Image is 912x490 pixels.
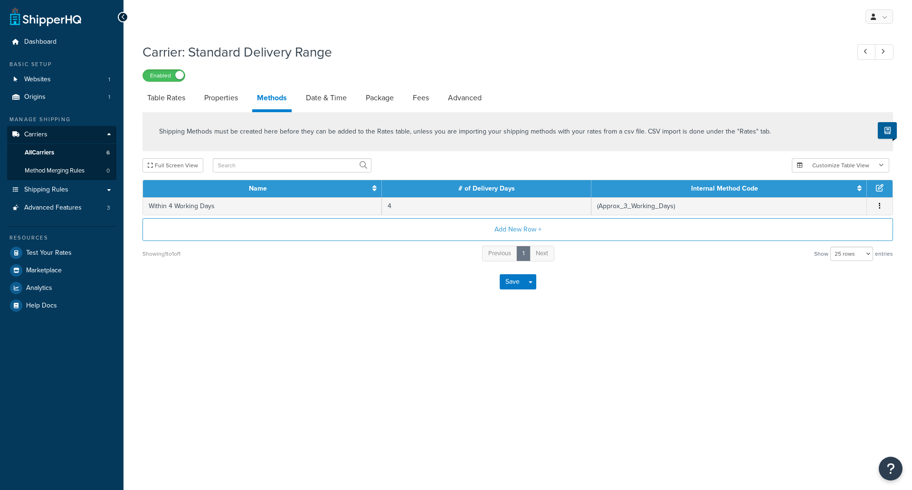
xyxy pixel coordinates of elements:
[488,249,511,258] span: Previous
[857,44,876,60] a: Previous Record
[25,149,54,157] span: All Carriers
[7,199,116,217] li: Advanced Features
[7,88,116,106] li: Origins
[24,186,68,194] span: Shipping Rules
[108,76,110,84] span: 1
[7,126,116,144] a: Carriers
[7,262,116,279] a: Marketplace
[7,234,116,242] div: Resources
[106,167,110,175] span: 0
[7,71,116,88] li: Websites
[814,247,828,260] span: Show
[107,204,110,212] span: 3
[7,115,116,124] div: Manage Shipping
[142,86,190,109] a: Table Rates
[7,71,116,88] a: Websites1
[482,246,517,261] a: Previous
[382,180,592,197] th: # of Delivery Days
[7,244,116,261] a: Test Your Rates
[26,267,62,275] span: Marketplace
[159,126,771,137] p: Shipping Methods must be created here before they can be added to the Rates table, unless you are...
[252,86,292,112] a: Methods
[26,284,52,292] span: Analytics
[143,197,382,215] td: Within 4 Working Days
[24,76,51,84] span: Websites
[26,249,72,257] span: Test Your Rates
[443,86,486,109] a: Advanced
[530,246,554,261] a: Next
[7,297,116,314] a: Help Docs
[142,158,203,173] button: Full Screen View
[536,249,548,258] span: Next
[500,274,525,289] button: Save
[382,197,592,215] td: 4
[7,199,116,217] a: Advanced Features3
[879,457,902,480] button: Open Resource Center
[875,44,893,60] a: Next Record
[691,183,758,193] a: Internal Method Code
[7,144,116,162] a: AllCarriers6
[7,88,116,106] a: Origins1
[26,302,57,310] span: Help Docs
[792,158,889,173] button: Customize Table View
[361,86,399,109] a: Package
[7,162,116,180] li: Method Merging Rules
[199,86,243,109] a: Properties
[24,204,82,212] span: Advanced Features
[106,149,110,157] span: 6
[142,247,180,260] div: Showing 1 to 1 of 1
[142,218,893,241] button: Add New Row +
[878,122,897,139] button: Show Help Docs
[875,247,893,260] span: entries
[25,167,85,175] span: Method Merging Rules
[108,93,110,101] span: 1
[7,181,116,199] a: Shipping Rules
[7,279,116,297] a: Analytics
[7,126,116,180] li: Carriers
[24,93,46,101] span: Origins
[591,197,867,215] td: (Approx_3_Working_Days)
[213,158,371,173] input: Search
[7,60,116,68] div: Basic Setup
[301,86,351,109] a: Date & Time
[7,33,116,51] a: Dashboard
[7,162,116,180] a: Method Merging Rules0
[408,86,434,109] a: Fees
[24,38,57,46] span: Dashboard
[142,43,840,61] h1: Carrier: Standard Delivery Range
[24,131,47,139] span: Carriers
[249,183,267,193] a: Name
[516,246,531,261] a: 1
[143,70,185,81] label: Enabled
